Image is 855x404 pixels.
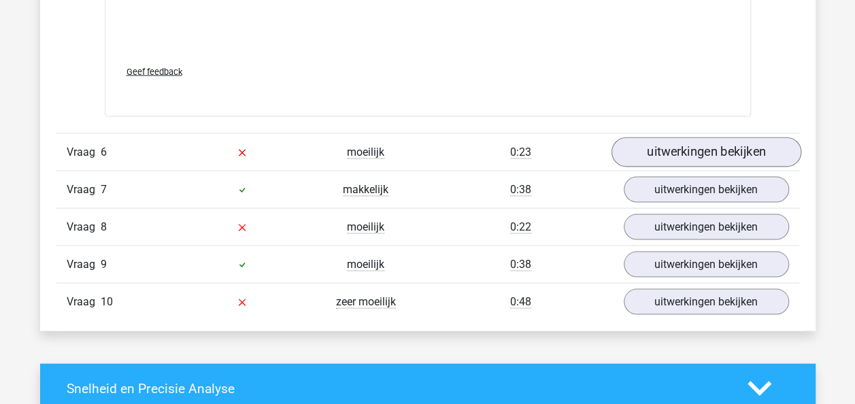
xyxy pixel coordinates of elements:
[624,288,789,314] a: uitwerkingen bekijken
[347,257,384,271] span: moeilijk
[510,294,531,308] span: 0:48
[67,218,101,235] span: Vraag
[624,251,789,277] a: uitwerkingen bekijken
[101,294,113,307] span: 10
[347,145,384,158] span: moeilijk
[510,145,531,158] span: 0:23
[67,380,727,396] h4: Snelheid en Precisie Analyse
[67,181,101,197] span: Vraag
[101,220,107,233] span: 8
[347,220,384,233] span: moeilijk
[510,257,531,271] span: 0:38
[67,293,101,309] span: Vraag
[67,256,101,272] span: Vraag
[127,66,182,76] span: Geef feedback
[611,137,801,167] a: uitwerkingen bekijken
[101,257,107,270] span: 9
[336,294,396,308] span: zeer moeilijk
[67,144,101,160] span: Vraag
[343,182,388,196] span: makkelijk
[510,220,531,233] span: 0:22
[510,182,531,196] span: 0:38
[624,214,789,239] a: uitwerkingen bekijken
[101,182,107,195] span: 7
[624,176,789,202] a: uitwerkingen bekijken
[101,145,107,158] span: 6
